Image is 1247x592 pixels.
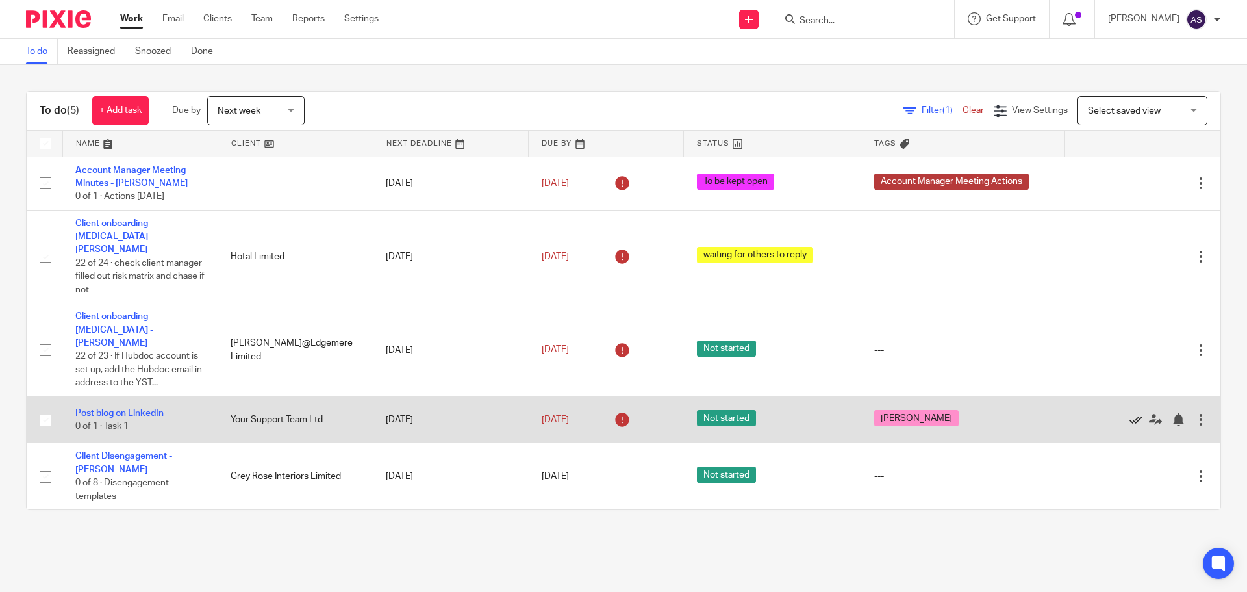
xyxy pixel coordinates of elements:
a: To do [26,39,58,64]
span: Next week [218,107,260,116]
span: 0 of 1 · Actions [DATE] [75,192,164,201]
span: Not started [697,410,756,426]
img: svg%3E [1186,9,1207,30]
img: Pixie [26,10,91,28]
td: [DATE] [373,210,528,303]
span: [DATE] [542,415,569,424]
span: (5) [67,105,79,116]
td: [DATE] [373,303,528,397]
span: waiting for others to reply [697,247,813,263]
span: Account Manager Meeting Actions [874,174,1029,190]
a: Mark as done [1129,413,1149,426]
a: Reassigned [68,39,125,64]
a: Reports [292,12,325,25]
span: Get Support [986,14,1036,23]
span: 22 of 24 · check client manager filled out risk matrix and chase if not [75,259,205,294]
td: Grey Rose Interiors Limited [218,443,373,509]
td: [DATE] [373,157,528,210]
td: [DATE] [373,443,528,509]
span: [DATE] [542,346,569,355]
h1: To do [40,104,79,118]
span: Tags [874,140,896,147]
a: Client Disengagement - [PERSON_NAME] [75,452,172,474]
td: [DATE] [373,397,528,443]
a: Done [191,39,223,64]
a: Clear [963,106,984,115]
a: Email [162,12,184,25]
span: [DATE] [542,179,569,188]
div: --- [874,470,1052,483]
p: [PERSON_NAME] [1108,12,1179,25]
span: Not started [697,341,756,357]
a: Settings [344,12,379,25]
a: Snoozed [135,39,181,64]
span: 0 of 8 · Disengagement templates [75,478,169,501]
a: Account Manager Meeting Minutes - [PERSON_NAME] [75,166,188,188]
span: [DATE] [542,472,569,481]
span: (1) [942,106,953,115]
span: To be kept open [697,174,774,190]
span: Filter [922,106,963,115]
span: 22 of 23 · If Hubdoc account is set up, add the Hubdoc email in address to the YST... [75,352,202,388]
td: Hotal Limited [218,210,373,303]
a: Clients [203,12,232,25]
span: 0 of 1 · Task 1 [75,422,129,431]
a: Post blog on LinkedIn [75,409,164,418]
td: [PERSON_NAME]@Edgemere Limited [218,303,373,397]
span: [PERSON_NAME] [874,410,959,426]
a: Client onboarding [MEDICAL_DATA] - [PERSON_NAME] [75,219,153,255]
a: Client onboarding [MEDICAL_DATA] - [PERSON_NAME] [75,312,153,348]
span: Not started [697,467,756,483]
div: --- [874,344,1052,357]
span: Select saved view [1088,107,1161,116]
a: + Add task [92,96,149,125]
span: View Settings [1012,106,1068,115]
a: Work [120,12,143,25]
input: Search [798,16,915,27]
a: Team [251,12,273,25]
div: --- [874,250,1052,263]
td: Your Support Team Ltd [218,397,373,443]
p: Due by [172,104,201,117]
span: [DATE] [542,252,569,261]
